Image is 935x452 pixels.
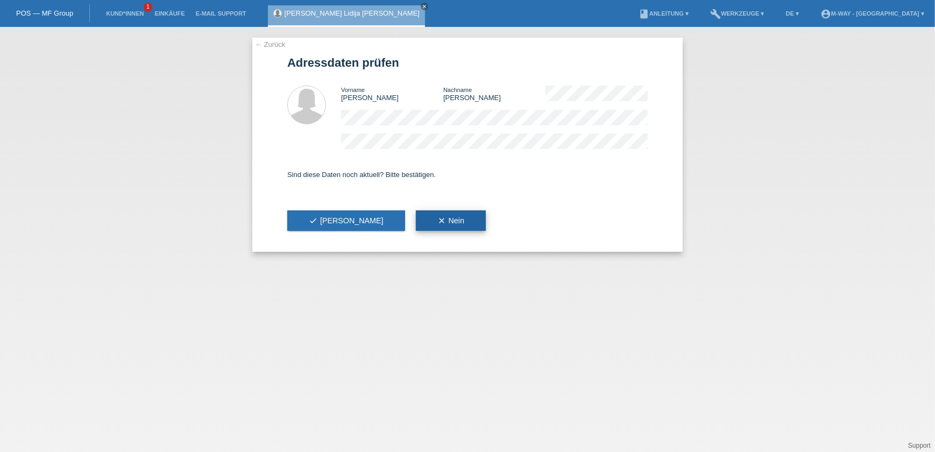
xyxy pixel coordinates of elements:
a: Einkäufe [149,10,190,17]
i: book [639,9,649,19]
a: E-Mail Support [190,10,252,17]
a: Support [908,442,931,449]
i: check [309,216,317,225]
a: bookAnleitung ▾ [633,10,694,17]
a: [PERSON_NAME] Lidija [PERSON_NAME] [285,9,420,17]
a: ← Zurück [255,40,285,48]
a: Kund*innen [101,10,149,17]
button: clearNein [416,210,486,231]
div: Sind diese Daten noch aktuell? Bitte bestätigen. [287,160,648,189]
div: [PERSON_NAME] [341,86,443,102]
span: [PERSON_NAME] [309,216,384,225]
span: Vorname [341,87,365,93]
div: [PERSON_NAME] [443,86,546,102]
a: account_circlem-way - [GEOGRAPHIC_DATA] ▾ [815,10,930,17]
h1: Adressdaten prüfen [287,56,648,69]
button: check[PERSON_NAME] [287,210,405,231]
i: build [710,9,721,19]
a: close [421,3,428,10]
i: clear [437,216,446,225]
span: Nachname [443,87,472,93]
a: DE ▾ [781,10,804,17]
a: POS — MF Group [16,9,73,17]
span: 1 [144,3,152,12]
span: Nein [437,216,464,225]
a: buildWerkzeuge ▾ [705,10,770,17]
i: close [422,4,427,9]
i: account_circle [820,9,831,19]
